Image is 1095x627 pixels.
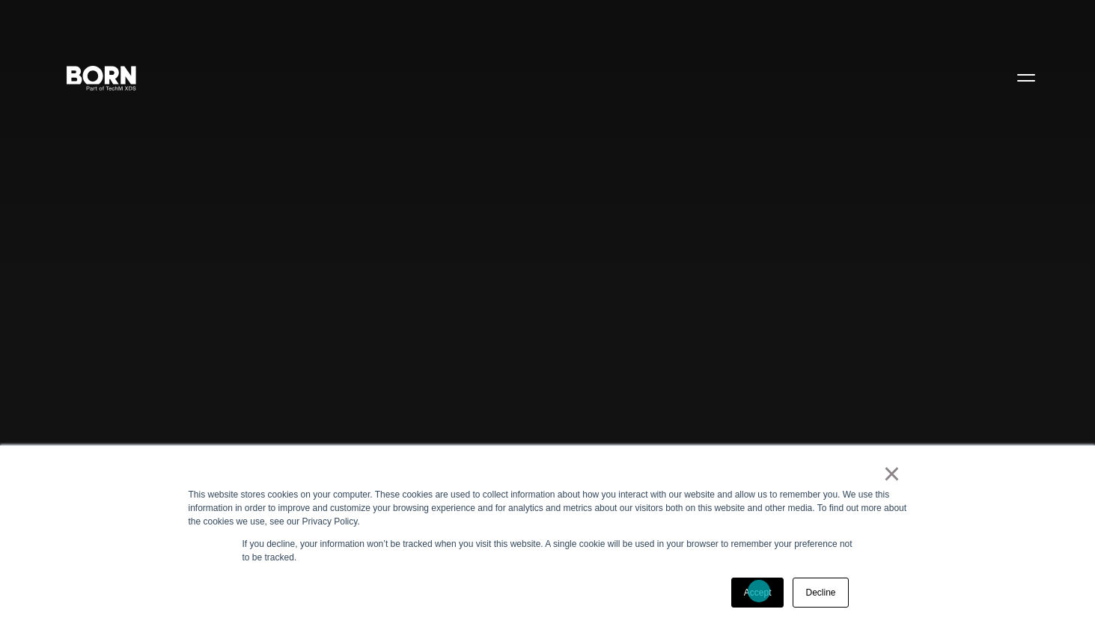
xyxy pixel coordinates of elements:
[189,488,907,528] div: This website stores cookies on your computer. These cookies are used to collect information about...
[731,578,784,608] a: Accept
[793,578,848,608] a: Decline
[243,537,853,564] p: If you decline, your information won’t be tracked when you visit this website. A single cookie wi...
[1008,61,1044,93] button: Open
[883,467,901,480] a: ×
